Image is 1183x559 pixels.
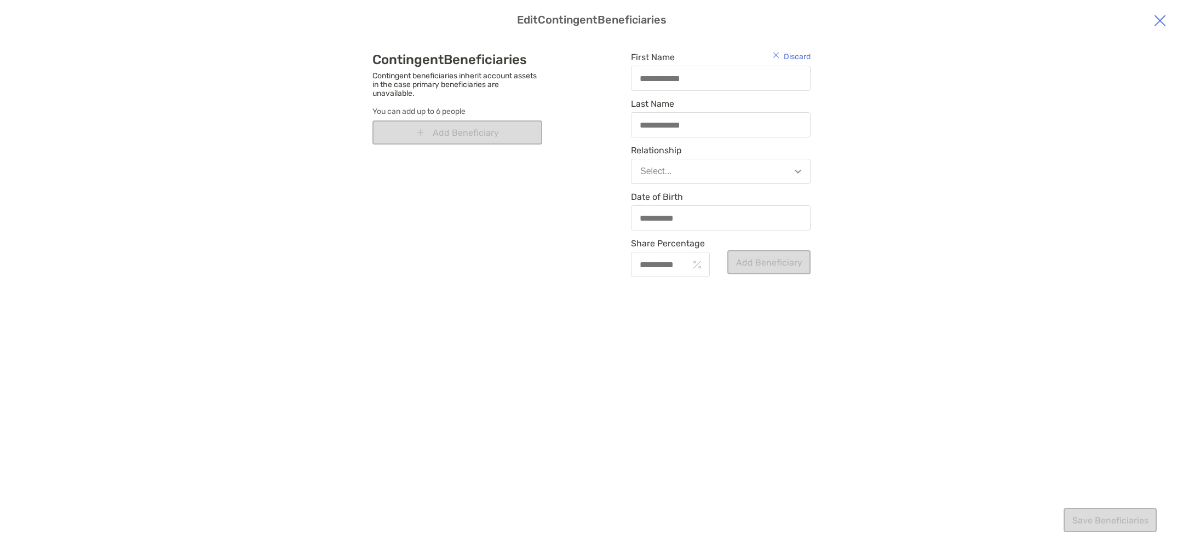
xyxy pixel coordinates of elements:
[631,145,811,155] span: Relationship
[631,120,810,130] input: Last Name
[13,13,1170,26] h3: Edit Contingent Beneficiaries
[631,74,810,83] input: First Name
[631,52,811,62] span: First Name
[1153,14,1167,27] img: cross
[372,52,542,67] h3: Contingent Beneficiaries
[372,107,542,116] span: You can add up to 6 people
[631,192,811,202] span: Date of Birth
[773,52,779,58] img: cross
[795,170,801,174] img: Open dropdown arrow
[372,72,542,98] p: Contingent beneficiaries inherit account assets in the case primary beneficiaries are unavailable.
[631,238,710,249] span: Share Percentage
[773,52,811,61] div: Discard
[631,99,811,109] span: Last Name
[631,159,811,184] button: Select...
[693,261,701,269] img: input icon
[631,214,810,223] input: Date of Birth
[631,260,689,269] input: Share Percentageinput icon
[640,166,672,176] div: Select...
